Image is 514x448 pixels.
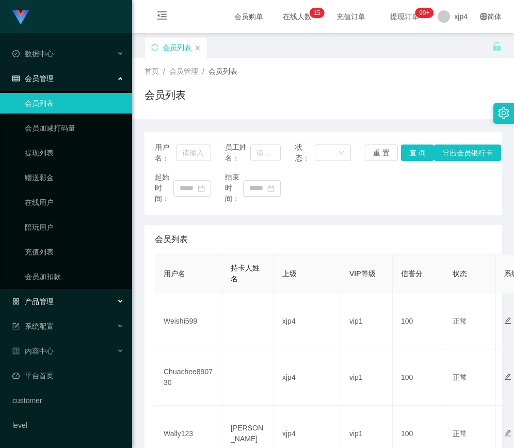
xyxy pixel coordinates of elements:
a: 充值列表 [25,242,124,262]
span: / [163,67,165,75]
span: 正常 [453,429,467,438]
span: 会员列表 [208,67,237,75]
span: 在线人数 [278,13,317,20]
i: 图标: check-circle-o [12,50,20,57]
span: 用户名 [164,269,185,278]
span: 产品管理 [12,297,54,306]
td: vip1 [341,293,393,349]
a: 提现列表 [25,142,124,163]
i: 图标: setting [498,107,509,119]
input: 请输入 [176,145,211,161]
span: 结束时间： [225,172,244,204]
span: 会员管理 [169,67,198,75]
span: 会员列表 [155,233,188,246]
a: 会员列表 [25,93,124,114]
td: xjp4 [274,349,341,406]
td: 100 [393,349,444,406]
sup: 232 [415,8,433,18]
span: 持卡人姓名 [231,264,260,283]
td: 100 [393,293,444,349]
p: 1 [314,8,317,18]
img: logo.9652507e.png [12,10,29,25]
td: vip1 [341,349,393,406]
span: 正常 [453,317,467,325]
span: 会员管理 [12,74,54,83]
sup: 15 [310,8,325,18]
a: 陪玩用户 [25,217,124,237]
a: 会员加减打码量 [25,118,124,138]
a: 会员加扣款 [25,266,124,287]
span: 数据中心 [12,50,54,58]
a: customer [12,390,124,411]
button: 查 询 [401,145,434,161]
span: 员工姓名： [225,142,251,164]
i: 图标: down [339,150,345,157]
p: 5 [317,8,320,18]
span: 充值订单 [331,13,371,20]
button: 重 置 [365,145,398,161]
span: 正常 [453,373,467,381]
i: 图标: edit [504,317,511,324]
span: 上级 [282,269,297,278]
span: 内容中心 [12,347,54,355]
td: xjp4 [274,293,341,349]
i: 图标: sync [151,44,158,51]
span: 状态 [453,269,467,278]
i: 图标: menu-fold [144,1,180,34]
i: 图标: close [195,45,201,51]
input: 请输入 [250,145,281,161]
a: 图标: dashboard平台首页 [12,365,124,386]
i: 图标: global [480,13,487,20]
i: 图标: table [12,75,20,82]
a: level [12,415,124,436]
i: 图标: edit [504,429,511,437]
h1: 会员列表 [144,87,186,103]
i: 图标: unlock [492,42,502,51]
i: 图标: form [12,323,20,330]
i: 图标: profile [12,347,20,355]
span: 信誉分 [401,269,423,278]
span: 提现订单 [385,13,424,20]
i: 图标: calendar [198,185,205,192]
i: 图标: calendar [267,185,275,192]
span: 状态： [295,142,315,164]
span: 用户名： [155,142,176,164]
div: 会员列表 [163,38,191,57]
span: VIP等级 [349,269,376,278]
a: 在线用户 [25,192,124,213]
button: 导出会员银行卡 [434,145,501,161]
span: 系统配置 [12,322,54,330]
i: 图标: edit [504,373,511,380]
span: / [202,67,204,75]
i: 图标: appstore-o [12,298,20,305]
span: 起始时间： [155,172,173,204]
td: Chuachee890730 [155,349,222,406]
td: Weishi599 [155,293,222,349]
span: 首页 [144,67,159,75]
a: 赠送彩金 [25,167,124,188]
